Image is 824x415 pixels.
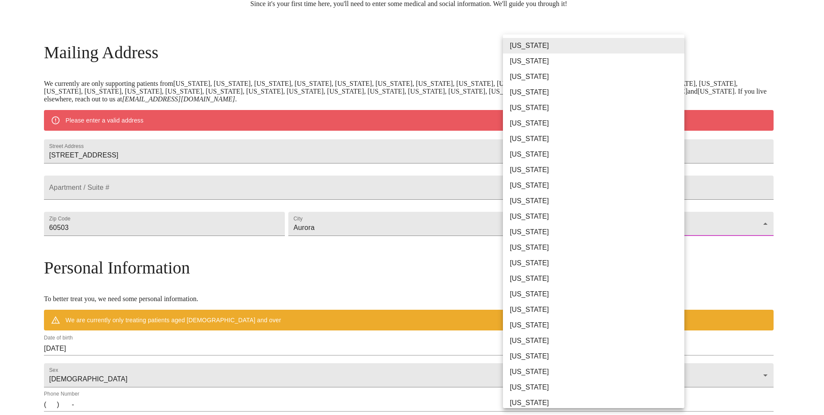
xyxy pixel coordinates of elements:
li: [US_STATE] [503,193,691,209]
li: [US_STATE] [503,286,691,302]
li: [US_STATE] [503,395,691,411]
li: [US_STATE] [503,209,691,224]
li: [US_STATE] [503,224,691,240]
li: [US_STATE] [503,271,691,286]
li: [US_STATE] [503,147,691,162]
li: [US_STATE] [503,318,691,333]
li: [US_STATE] [503,162,691,178]
li: [US_STATE] [503,178,691,193]
li: [US_STATE] [503,364,691,380]
li: [US_STATE] [503,69,691,85]
li: [US_STATE] [503,116,691,131]
li: [US_STATE] [503,380,691,395]
li: [US_STATE] [503,53,691,69]
li: [US_STATE] [503,85,691,100]
li: [US_STATE] [503,240,691,255]
li: [US_STATE] [503,255,691,271]
li: [US_STATE] [503,131,691,147]
li: [US_STATE] [503,38,691,53]
li: [US_STATE] [503,333,691,349]
li: [US_STATE] [503,100,691,116]
li: [US_STATE] [503,349,691,364]
li: [US_STATE] [503,302,691,318]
